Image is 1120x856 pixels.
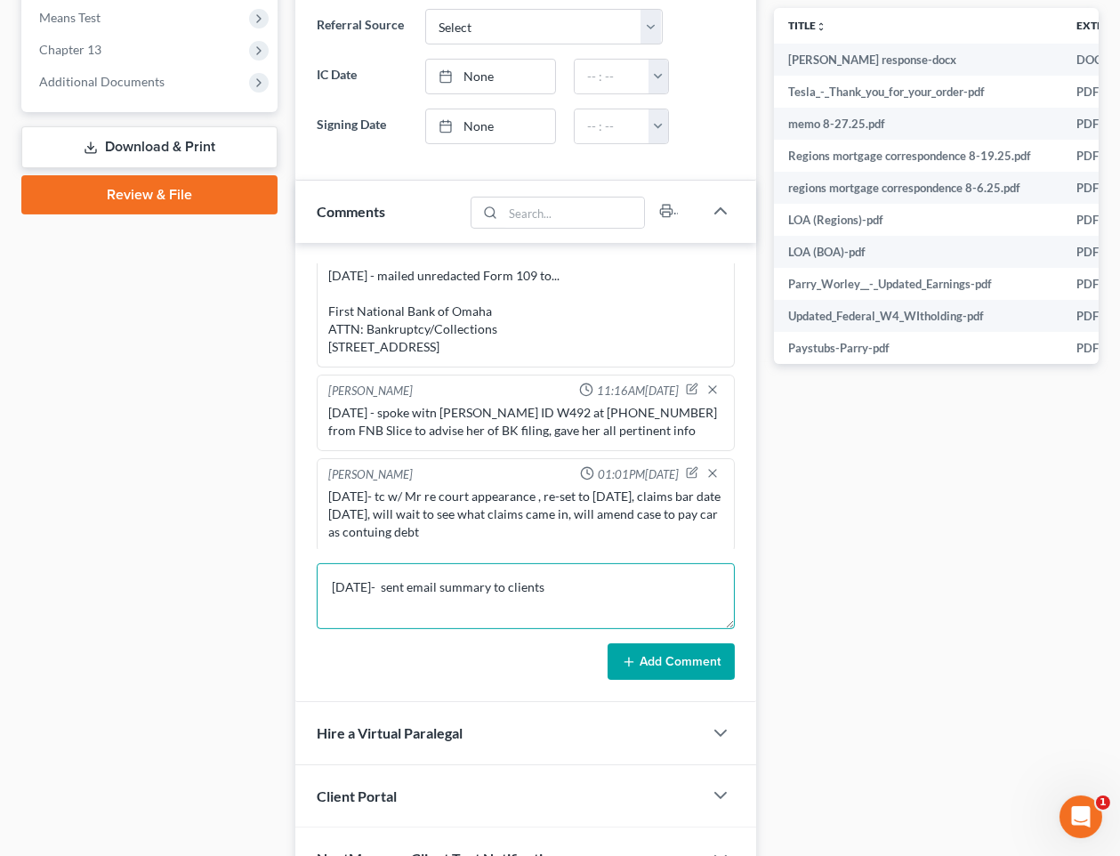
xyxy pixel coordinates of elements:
[328,383,413,400] div: [PERSON_NAME]
[328,267,724,356] div: [DATE] - mailed unredacted Form 109 to... First National Bank of Omaha ATTN: Bankruptcy/Collectio...
[774,44,1062,76] td: [PERSON_NAME] response-docx
[21,175,278,214] a: Review & File
[39,10,101,25] span: Means Test
[788,19,826,32] a: Titleunfold_more
[426,60,555,93] a: None
[317,787,397,804] span: Client Portal
[1060,795,1102,838] iframe: Intercom live chat
[774,172,1062,204] td: regions mortgage correspondence 8-6.25.pdf
[575,60,649,93] input: -- : --
[1096,795,1110,810] span: 1
[597,383,679,400] span: 11:16AM[DATE]
[328,488,724,541] div: [DATE]- tc w/ Mr re court appearance , re-set to [DATE], claims bar date [DATE], will wait to see...
[598,466,679,483] span: 01:01PM[DATE]
[816,21,826,32] i: unfold_more
[328,466,413,484] div: [PERSON_NAME]
[774,268,1062,300] td: Parry_Worley__-_Updated_Earnings-pdf
[39,42,101,57] span: Chapter 13
[328,404,724,440] div: [DATE] - spoke witn [PERSON_NAME] ID W492 at [PHONE_NUMBER] from FNB Slice to advise her of BK fi...
[504,198,645,228] input: Search...
[308,109,417,144] label: Signing Date
[426,109,555,143] a: None
[575,109,649,143] input: -- : --
[317,724,463,741] span: Hire a Virtual Paralegal
[774,332,1062,364] td: Paystubs-Parry-pdf
[308,9,417,44] label: Referral Source
[774,204,1062,236] td: LOA (Regions)-pdf
[39,74,165,89] span: Additional Documents
[774,300,1062,332] td: Updated_Federal_W4_WItholding-pdf
[308,59,417,94] label: IC Date
[774,140,1062,172] td: Regions mortgage correspondence 8-19.25.pdf
[317,203,385,220] span: Comments
[608,643,735,681] button: Add Comment
[774,236,1062,268] td: LOA (BOA)-pdf
[774,76,1062,108] td: Tesla_-_Thank_you_for_your_order-pdf
[774,108,1062,140] td: memo 8-27.25.pdf
[21,126,278,168] a: Download & Print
